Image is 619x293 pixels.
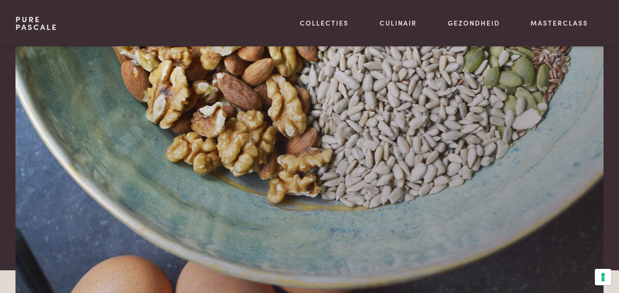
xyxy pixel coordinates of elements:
a: Masterclass [531,18,588,28]
a: Culinair [380,18,417,28]
button: Uw voorkeuren voor toestemming voor trackingtechnologieën [595,269,611,285]
a: Collecties [300,18,349,28]
a: Gezondheid [448,18,500,28]
a: PurePascale [15,15,58,31]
